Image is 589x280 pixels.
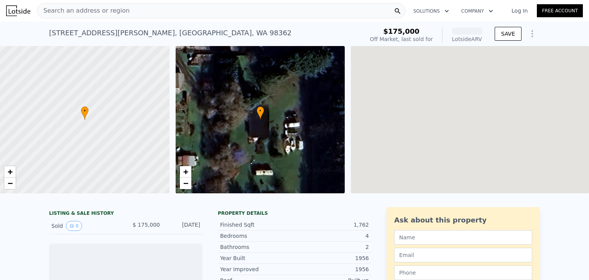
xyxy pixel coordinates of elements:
input: Phone [394,265,532,280]
input: Email [394,248,532,262]
button: Show Options [525,26,540,41]
span: • [257,107,264,114]
button: View historical data [66,221,82,231]
div: Bedrooms [220,232,294,240]
a: Zoom in [180,166,191,178]
div: • [257,106,264,120]
span: • [81,107,89,114]
div: Bathrooms [220,243,294,251]
div: 2 [294,243,369,251]
div: Year Built [220,254,294,262]
div: Map [351,46,589,193]
img: Lotside [6,5,30,16]
a: Log In [502,7,537,15]
div: • [81,106,89,120]
span: + [8,167,13,176]
button: Company [455,4,499,18]
span: Search an address or region [37,6,130,15]
div: [STREET_ADDRESS][PERSON_NAME] , [GEOGRAPHIC_DATA] , WA 98362 [49,28,291,38]
a: Zoom out [180,178,191,189]
a: Zoom in [4,166,16,178]
div: LISTING & SALE HISTORY [49,210,202,218]
a: Zoom out [4,178,16,189]
div: Lotside ARV [452,35,482,43]
span: − [183,178,188,188]
button: SAVE [495,27,522,41]
div: Finished Sqft [220,221,294,229]
button: Solutions [407,4,455,18]
div: Sold [51,221,120,231]
div: Ask about this property [394,215,532,226]
span: − [8,178,13,188]
input: Name [394,230,532,245]
div: 1956 [294,254,369,262]
div: Property details [218,210,371,216]
div: 4 [294,232,369,240]
div: 1956 [294,265,369,273]
div: Year Improved [220,265,294,273]
span: $175,000 [383,27,420,35]
div: [DATE] [166,221,200,231]
a: Free Account [537,4,583,17]
div: Off Market, last sold for [370,35,433,43]
div: 1,762 [294,221,369,229]
span: + [183,167,188,176]
span: $ 175,000 [133,222,160,228]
